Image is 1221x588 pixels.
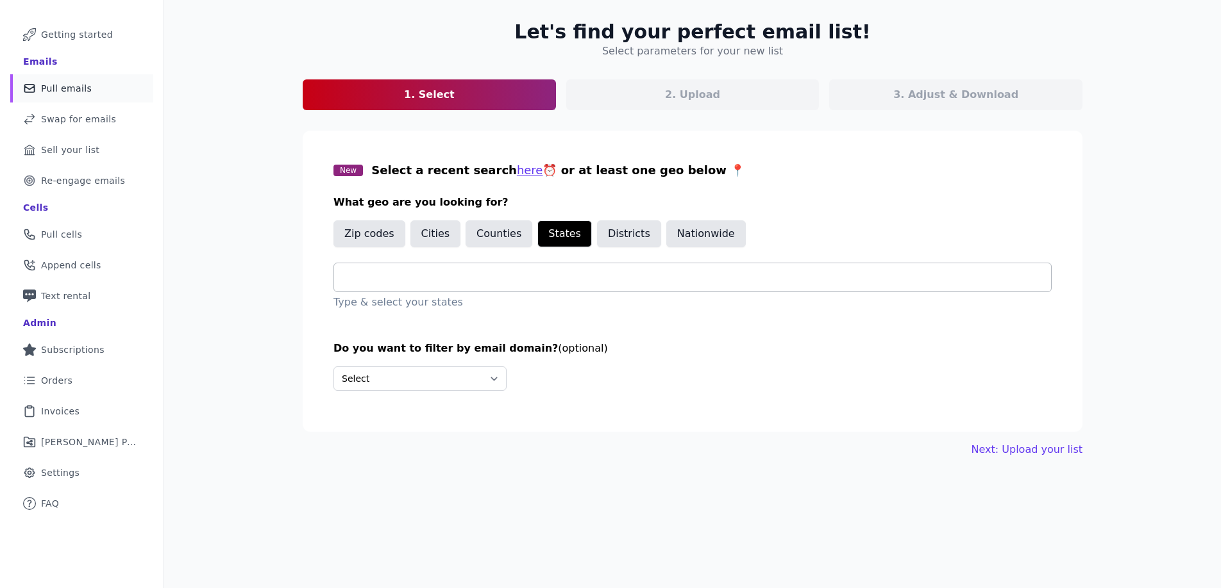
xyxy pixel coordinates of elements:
a: [PERSON_NAME] Performance [10,428,153,456]
a: Getting started [10,20,153,49]
a: Text rental [10,282,153,310]
span: Sell your list [41,143,99,156]
a: Settings [10,459,153,487]
span: [PERSON_NAME] Performance [41,436,138,448]
a: Subscriptions [10,336,153,364]
span: Invoices [41,405,80,418]
h2: Let's find your perfect email list! [514,20,870,44]
span: Re-engage emails [41,174,125,187]
a: FAQ [10,489,153,518]
span: New [333,165,363,176]
p: 2. Upload [665,87,720,102]
span: Pull cells [41,228,82,241]
button: States [537,220,592,247]
button: Zip codes [333,220,405,247]
a: Re-engage emails [10,167,153,195]
div: Cells [23,201,48,214]
button: here [517,161,543,179]
div: Admin [23,316,56,329]
button: Districts [597,220,661,247]
span: Getting started [41,28,113,41]
span: Orders [41,374,72,387]
h4: Select parameters for your new list [602,44,783,59]
p: 3. Adjust & Download [893,87,1018,102]
button: Next: Upload your list [972,442,1082,457]
span: Pull emails [41,82,92,95]
span: Do you want to filter by email domain? [333,342,558,354]
span: (optional) [558,342,607,354]
a: Append cells [10,251,153,279]
h3: What geo are you looking for? [333,195,1052,210]
span: Text rental [41,290,91,302]
span: Select a recent search ⏰ or at least one geo below 📍 [371,163,745,177]
div: Emails [23,55,58,68]
button: Nationwide [666,220,746,247]
a: Pull emails [10,74,153,102]
span: Swap for emails [41,113,116,126]
a: 1. Select [303,79,556,110]
a: Invoices [10,397,153,425]
p: Type & select your states [333,295,1052,310]
button: Cities [410,220,461,247]
a: Sell your list [10,136,153,164]
a: Swap for emails [10,105,153,133]
a: Pull cells [10,220,153,249]
p: 1. Select [404,87,455,102]
span: Subscriptions [41,343,105,356]
span: FAQ [41,497,59,510]
button: Counties [466,220,532,247]
a: Orders [10,366,153,395]
span: Append cells [41,259,101,272]
span: Settings [41,466,80,479]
